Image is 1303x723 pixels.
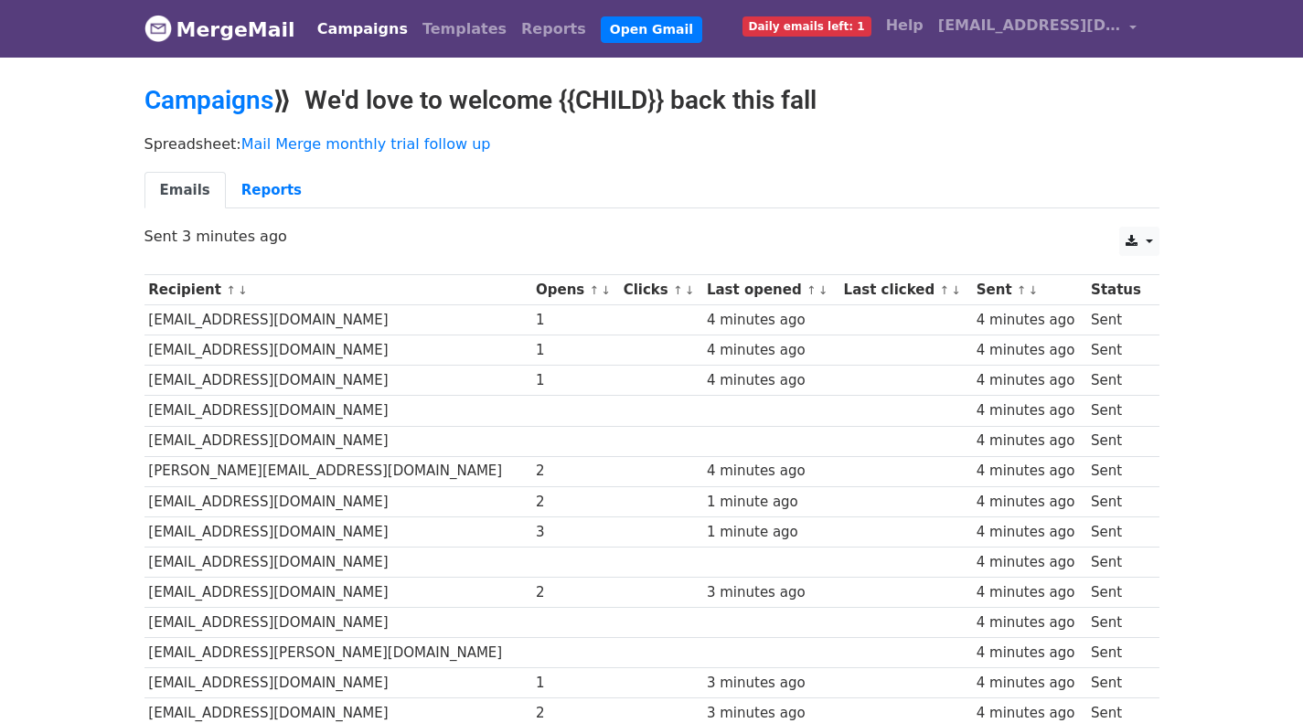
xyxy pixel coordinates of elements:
td: [EMAIL_ADDRESS][DOMAIN_NAME] [144,486,532,516]
h2: ⟫ We'd love to welcome {{CHILD}} back this fall [144,85,1159,116]
span: Daily emails left: 1 [742,16,871,37]
td: [EMAIL_ADDRESS][PERSON_NAME][DOMAIN_NAME] [144,638,532,668]
span: [EMAIL_ADDRESS][DOMAIN_NAME] [938,15,1121,37]
a: ↓ [685,283,695,297]
a: Reports [226,172,317,209]
div: 4 minutes ago [977,673,1083,694]
a: ↓ [1029,283,1039,297]
th: Last opened [702,275,839,305]
a: ↑ [806,283,817,297]
div: 4 minutes ago [977,643,1083,664]
a: Open Gmail [601,16,702,43]
th: Recipient [144,275,532,305]
a: ↑ [939,283,949,297]
th: Opens [531,275,619,305]
div: 1 minute ago [707,522,835,543]
div: 4 minutes ago [977,400,1083,421]
a: Help [879,7,931,44]
a: Campaigns [144,85,273,115]
td: [PERSON_NAME][EMAIL_ADDRESS][DOMAIN_NAME] [144,456,532,486]
td: Sent [1086,396,1149,426]
a: MergeMail [144,10,295,48]
td: Sent [1086,516,1149,547]
td: Sent [1086,638,1149,668]
div: 3 minutes ago [707,582,835,603]
a: ↓ [601,283,611,297]
a: ↓ [238,283,248,297]
td: [EMAIL_ADDRESS][DOMAIN_NAME] [144,426,532,456]
div: 4 minutes ago [977,612,1083,633]
div: 4 minutes ago [707,310,835,331]
div: 4 minutes ago [977,461,1083,482]
div: 1 [536,310,614,331]
a: Mail Merge monthly trial follow up [241,135,491,153]
div: 3 minutes ago [707,673,835,694]
div: 4 minutes ago [977,492,1083,513]
div: 4 minutes ago [977,310,1083,331]
td: Sent [1086,608,1149,638]
div: 4 minutes ago [977,522,1083,543]
td: [EMAIL_ADDRESS][DOMAIN_NAME] [144,335,532,366]
div: 4 minutes ago [977,431,1083,452]
div: 4 minutes ago [707,370,835,391]
a: Templates [415,11,514,48]
td: Sent [1086,547,1149,577]
a: ↑ [1017,283,1027,297]
div: 4 minutes ago [707,340,835,361]
th: Clicks [619,275,702,305]
th: Last clicked [839,275,972,305]
div: 2 [536,461,614,482]
div: 1 [536,370,614,391]
td: Sent [1086,426,1149,456]
a: ↑ [590,283,600,297]
td: Sent [1086,305,1149,335]
p: Sent 3 minutes ago [144,227,1159,246]
div: 4 minutes ago [977,340,1083,361]
div: 2 [536,492,614,513]
a: Reports [514,11,593,48]
img: MergeMail logo [144,15,172,42]
th: Sent [972,275,1086,305]
a: ↓ [818,283,828,297]
td: [EMAIL_ADDRESS][DOMAIN_NAME] [144,547,532,577]
div: 1 [536,673,614,694]
td: [EMAIL_ADDRESS][DOMAIN_NAME] [144,396,532,426]
div: 1 minute ago [707,492,835,513]
div: 4 minutes ago [977,582,1083,603]
div: 4 minutes ago [977,370,1083,391]
div: 1 [536,340,614,361]
td: Sent [1086,335,1149,366]
div: 4 minutes ago [977,552,1083,573]
td: [EMAIL_ADDRESS][DOMAIN_NAME] [144,668,532,698]
a: Campaigns [310,11,415,48]
td: Sent [1086,578,1149,608]
td: [EMAIL_ADDRESS][DOMAIN_NAME] [144,366,532,396]
p: Spreadsheet: [144,134,1159,154]
a: Daily emails left: 1 [735,7,879,44]
th: Status [1086,275,1149,305]
a: ↓ [951,283,961,297]
td: Sent [1086,668,1149,698]
a: Emails [144,172,226,209]
a: ↑ [673,283,683,297]
td: [EMAIL_ADDRESS][DOMAIN_NAME] [144,516,532,547]
td: Sent [1086,456,1149,486]
td: [EMAIL_ADDRESS][DOMAIN_NAME] [144,305,532,335]
td: Sent [1086,486,1149,516]
div: 2 [536,582,614,603]
a: [EMAIL_ADDRESS][DOMAIN_NAME] [931,7,1145,50]
td: Sent [1086,366,1149,396]
td: [EMAIL_ADDRESS][DOMAIN_NAME] [144,578,532,608]
a: ↑ [226,283,236,297]
div: 3 [536,522,614,543]
td: [EMAIL_ADDRESS][DOMAIN_NAME] [144,608,532,638]
div: 4 minutes ago [707,461,835,482]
